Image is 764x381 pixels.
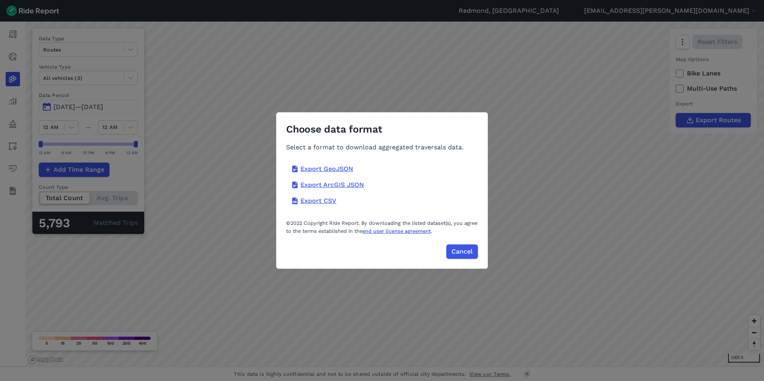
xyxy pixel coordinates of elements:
div: Export ArcGIS JSON [286,178,478,192]
a: end user license agreement [362,228,431,234]
div: Select a format to download aggregated traversals data. [286,143,478,152]
div: Export CSV [286,194,478,208]
div: Choose data format [286,122,478,143]
span: ©2022 Copyright Ride Report. By downloading the listed dataset(s), you agree to the terms establi... [286,220,477,234]
span: Cancel [452,247,473,256]
div: Export GeoJSON [286,162,478,176]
